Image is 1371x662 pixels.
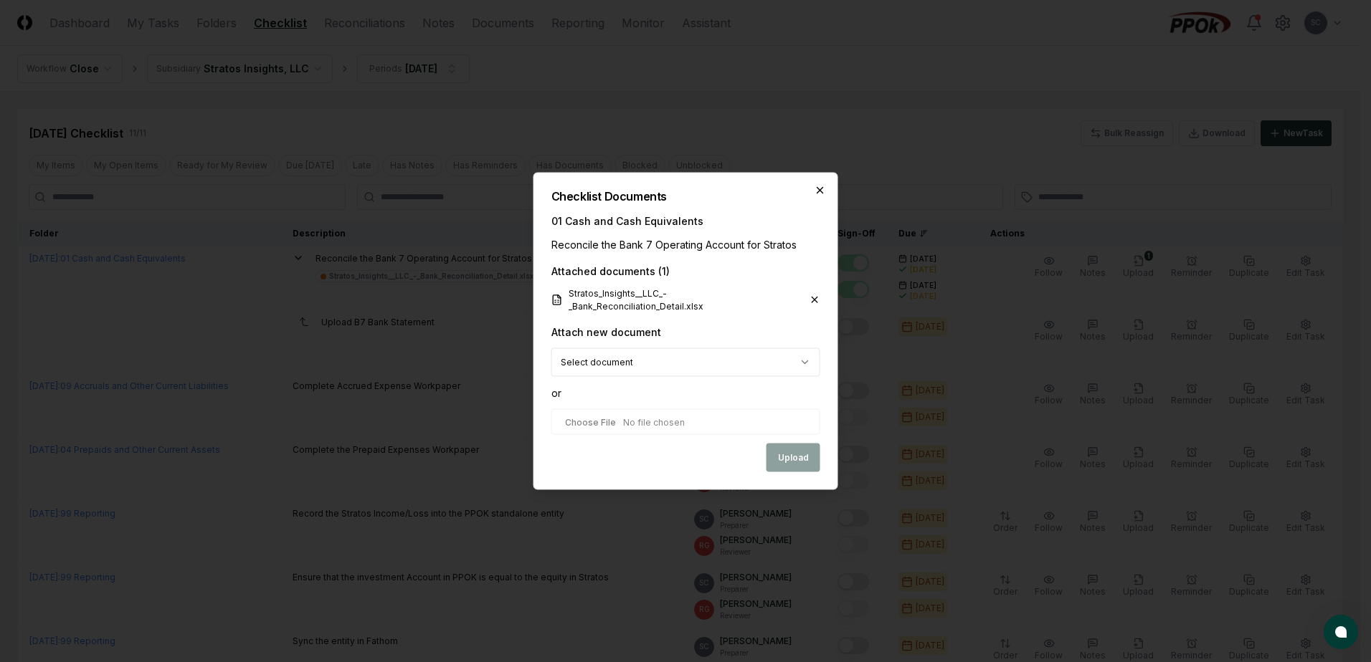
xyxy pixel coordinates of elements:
div: or [551,385,820,400]
div: Attach new document [551,325,661,340]
div: Attached documents ( 1 ) [551,264,820,279]
h2: Checklist Documents [551,191,820,202]
a: Stratos_Insights__LLC_-_Bank_Reconciliation_Detail.xlsx [551,287,810,313]
div: Reconcile the Bank 7 Operating Account for Stratos [551,237,820,252]
div: 01 Cash and Cash Equivalents [551,214,820,229]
